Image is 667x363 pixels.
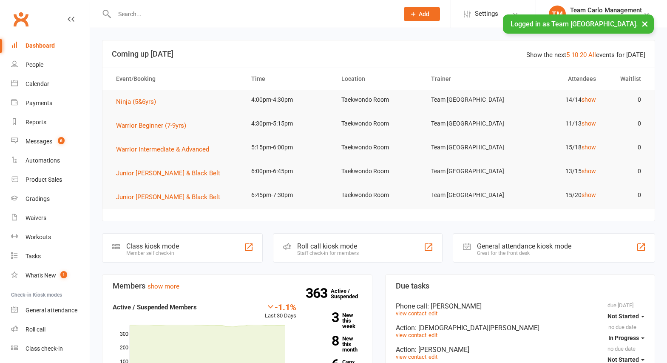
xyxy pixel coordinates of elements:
a: Payments [11,94,90,113]
td: Team [GEOGRAPHIC_DATA] [423,161,514,181]
td: 0 [604,161,649,181]
td: Team [GEOGRAPHIC_DATA] [423,114,514,134]
button: Warrior Intermediate & Advanced [116,144,215,154]
th: Trainer [423,68,514,90]
a: view contact [396,354,426,360]
span: Warrior Intermediate & Advanced [116,146,209,153]
span: 1 [60,271,67,278]
div: Team Carlo Management [570,6,643,14]
button: Junior [PERSON_NAME] & Black Belt [116,168,226,178]
div: Payments [26,100,52,106]
a: view contact [396,332,426,338]
div: General attendance [26,307,77,314]
a: Class kiosk mode [11,339,90,358]
span: : [PERSON_NAME] [427,302,482,310]
a: show [582,168,596,174]
td: Taekwondo Room [334,90,424,110]
div: Team [GEOGRAPHIC_DATA] [570,14,643,22]
a: Tasks [11,247,90,266]
div: Action [396,324,645,332]
a: edit [429,354,437,360]
h3: Members [113,282,362,290]
div: Roll call [26,326,45,333]
span: Not Started [607,313,639,320]
td: 0 [604,90,649,110]
div: Show the next events for [DATE] [526,50,645,60]
div: Class check-in [26,345,63,352]
a: What's New1 [11,266,90,285]
td: Taekwondo Room [334,185,424,205]
span: Logged in as Team [GEOGRAPHIC_DATA]. [511,20,638,28]
a: 10 [571,51,578,59]
a: 8New this month [309,336,362,352]
a: People [11,55,90,74]
th: Location [334,68,424,90]
div: Waivers [26,214,46,221]
a: view contact [396,310,426,317]
span: Not Started [607,356,639,363]
a: Product Sales [11,170,90,189]
td: Taekwondo Room [334,137,424,157]
a: 20 [580,51,587,59]
td: 11/13 [514,114,604,134]
strong: 363 [306,287,331,300]
a: show [582,96,596,103]
div: Phone call [396,302,645,310]
td: 0 [604,114,649,134]
button: In Progress [608,330,644,346]
td: Team [GEOGRAPHIC_DATA] [423,90,514,110]
div: Roll call kiosk mode [297,242,359,250]
a: All [588,51,596,59]
td: Taekwondo Room [334,161,424,181]
a: edit [429,332,437,338]
div: Gradings [26,195,50,202]
strong: 3 [309,311,339,324]
a: 363Active / Suspended [331,282,368,306]
td: 6:00pm-6:45pm [244,161,334,181]
div: Automations [26,157,60,164]
td: 13/15 [514,161,604,181]
div: Product Sales [26,176,62,183]
a: show more [148,283,179,290]
td: 0 [604,185,649,205]
a: Workouts [11,228,90,247]
span: Junior [PERSON_NAME] & Black Belt [116,169,220,177]
a: Roll call [11,320,90,339]
div: People [26,61,43,68]
th: Waitlist [604,68,649,90]
a: Clubworx [10,9,31,30]
td: Team [GEOGRAPHIC_DATA] [423,137,514,157]
strong: Active / Suspended Members [113,303,197,311]
span: Junior [PERSON_NAME] & Black Belt [116,193,220,201]
td: 6:45pm-7:30pm [244,185,334,205]
button: × [637,14,653,33]
a: show [582,144,596,151]
a: 5 [566,51,570,59]
td: 15/20 [514,185,604,205]
div: Calendar [26,80,49,87]
div: Workouts [26,234,51,240]
span: 6 [58,137,65,144]
th: Attendees [514,68,604,90]
div: Dashboard [26,42,55,49]
a: edit [429,310,437,317]
td: 0 [604,137,649,157]
button: Not Started [607,309,644,324]
a: Reports [11,113,90,132]
button: Junior [PERSON_NAME] & Black Belt [116,192,226,202]
input: Search... [112,8,393,20]
a: show [582,192,596,198]
h3: Due tasks [396,282,645,290]
div: Messages [26,138,52,145]
div: Action [396,346,645,354]
div: Last 30 Days [265,302,296,320]
td: Team [GEOGRAPHIC_DATA] [423,185,514,205]
span: Add [419,11,429,17]
span: : [DEMOGRAPHIC_DATA][PERSON_NAME] [415,324,539,332]
div: Member self check-in [126,250,179,256]
a: Dashboard [11,36,90,55]
td: 4:30pm-5:15pm [244,114,334,134]
a: Messages 6 [11,132,90,151]
a: Automations [11,151,90,170]
span: Warrior Beginner (7-9yrs) [116,122,186,129]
